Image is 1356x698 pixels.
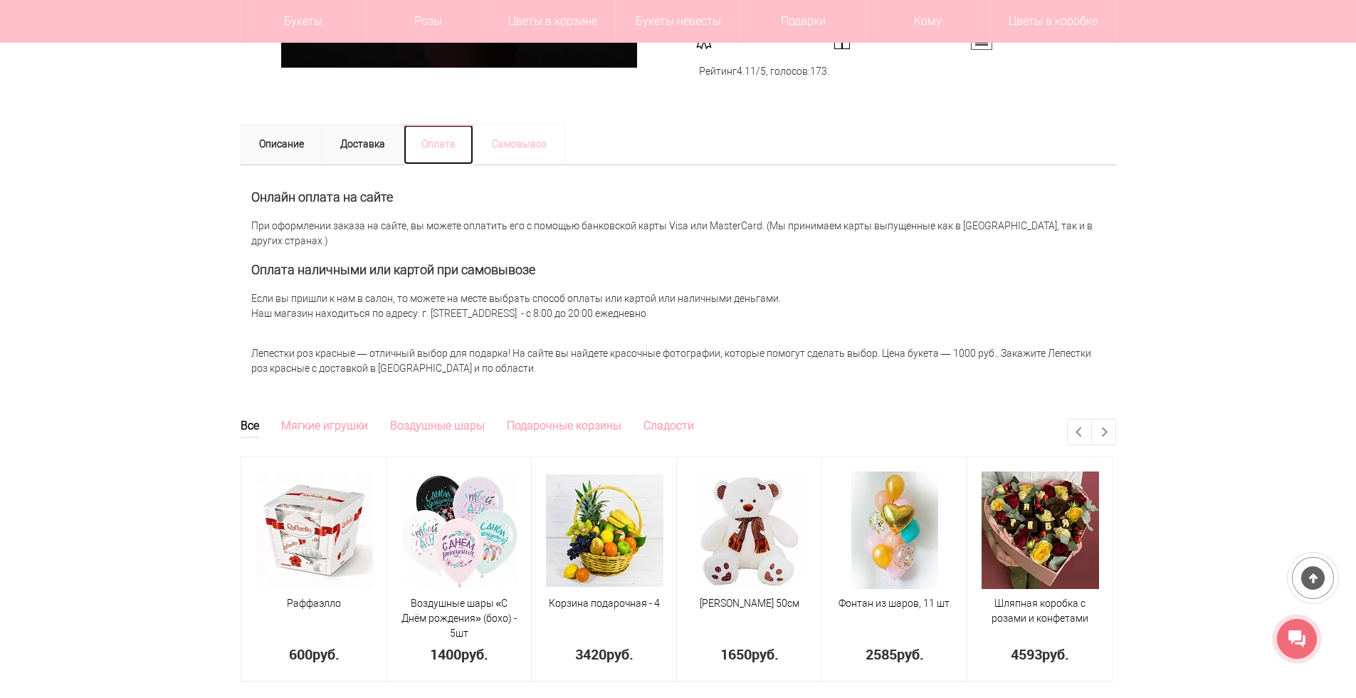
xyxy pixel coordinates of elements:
img: Воздушные шары «С Днём рождения» (бохо) - 5шт [401,472,518,589]
span: 1650 [720,645,752,664]
h2: Онлайн оплата на сайте [251,190,1105,204]
a: Подарочные корзины [507,419,621,437]
img: Корзина подарочная - 4 [546,474,663,587]
a: Доставка [322,124,404,165]
span: 3420 [575,645,606,664]
span: руб. [461,645,488,664]
a: Фонтан из шаров, 11 шт. [839,598,952,609]
span: 4.11 [737,66,756,77]
a: Самовывоз [473,124,565,165]
a: [PERSON_NAME] 50см [700,598,799,609]
a: Мягкие игрушки [281,419,368,437]
span: руб. [1042,645,1069,664]
div: Лепестки роз красные — отличный выбор для подарка! На сайте вы найдете красочные фотографии, кото... [241,339,1116,383]
span: 4593 [1011,645,1042,664]
p: Если вы пришли к нам в салон, то можете на месте выбрать способ оплаты или картой или наличными д... [251,291,1105,321]
a: Next [1092,420,1115,444]
a: Сладости [643,419,694,437]
span: 600 [289,645,312,664]
a: Корзина подарочная - 4 [549,598,660,609]
span: руб. [312,645,340,664]
span: руб. [606,645,634,664]
span: 1400 [430,645,461,664]
a: Оплата [403,124,474,165]
img: Раффаэлло [256,472,373,589]
img: Медведь Тони 50см [696,472,803,589]
span: 173 [810,66,827,77]
div: Рейтинг /5, голосов: . [699,64,829,79]
a: Воздушные шары [390,419,485,437]
a: Шляпная коробка с розами и конфетами [992,598,1088,624]
img: Шляпная коробка с розами и конфетами [982,472,1099,589]
img: Фонтан из шаров, 11 шт. [851,472,938,589]
a: Раффаэлло [287,598,341,609]
span: руб. [752,645,779,664]
a: Описание [241,124,322,165]
a: Previous [1068,420,1091,444]
span: руб. [897,645,924,664]
p: При оформлении заказа на сайте, вы можете оплатить его с помощью банковской карты Visa или Master... [251,219,1105,249]
h2: Оплата наличными или картой при самовывозе [251,263,1105,277]
a: Все [241,419,259,438]
span: 2585 [866,645,897,664]
a: Воздушные шары «С Днём рождения» (бохо) - 5шт [401,598,517,639]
